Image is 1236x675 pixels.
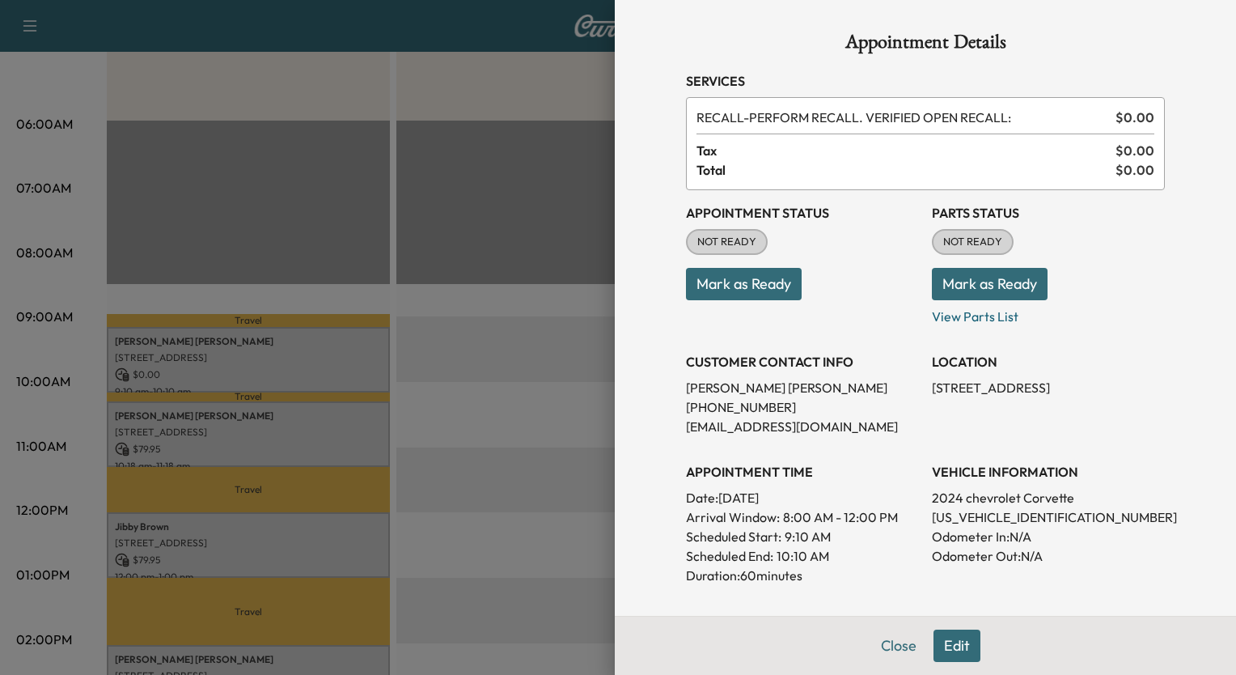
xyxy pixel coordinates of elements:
p: Date: [DATE] [686,488,919,507]
p: Duration: 60 minutes [686,566,919,585]
p: View Parts List [932,300,1165,326]
p: Arrival Window: [686,507,919,527]
span: PERFORM RECALL. VERIFIED OPEN RECALL: [696,108,1109,127]
h3: Services [686,71,1165,91]
p: 10:10 AM [777,546,829,566]
h3: CUSTOMER CONTACT INFO [686,352,919,371]
p: 2024 chevrolet Corvette [932,488,1165,507]
p: 9:10 AM [785,527,831,546]
p: [PERSON_NAME] [PERSON_NAME] [686,378,919,397]
p: Scheduled Start: [686,527,781,546]
p: [US_VEHICLE_IDENTIFICATION_NUMBER] [932,507,1165,527]
button: Mark as Ready [686,268,802,300]
p: Odometer In: N/A [932,527,1165,546]
h3: VEHICLE INFORMATION [932,462,1165,482]
button: Close [870,630,927,662]
span: $ 0.00 [1115,108,1154,127]
p: [STREET_ADDRESS] [932,378,1165,397]
span: $ 0.00 [1115,160,1154,180]
span: NOT READY [688,234,766,250]
h3: CONTACT CUSTOMER [932,611,1165,630]
h3: LOCATION [932,352,1165,371]
span: Total [696,160,1115,180]
p: Odometer Out: N/A [932,546,1165,566]
span: Tax [696,141,1115,160]
span: $ 0.00 [1115,141,1154,160]
p: Scheduled End: [686,546,773,566]
h3: Parts Status [932,203,1165,223]
h1: Appointment Details [686,32,1165,58]
h3: Appointment Status [686,203,919,223]
p: [PHONE_NUMBER] [686,397,919,417]
button: Mark as Ready [932,268,1048,300]
p: [EMAIL_ADDRESS][DOMAIN_NAME] [686,417,919,436]
h3: History [686,611,919,630]
h3: APPOINTMENT TIME [686,462,919,482]
span: 8:00 AM - 12:00 PM [783,507,898,527]
button: Edit [933,630,980,662]
span: NOT READY [933,234,1012,250]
